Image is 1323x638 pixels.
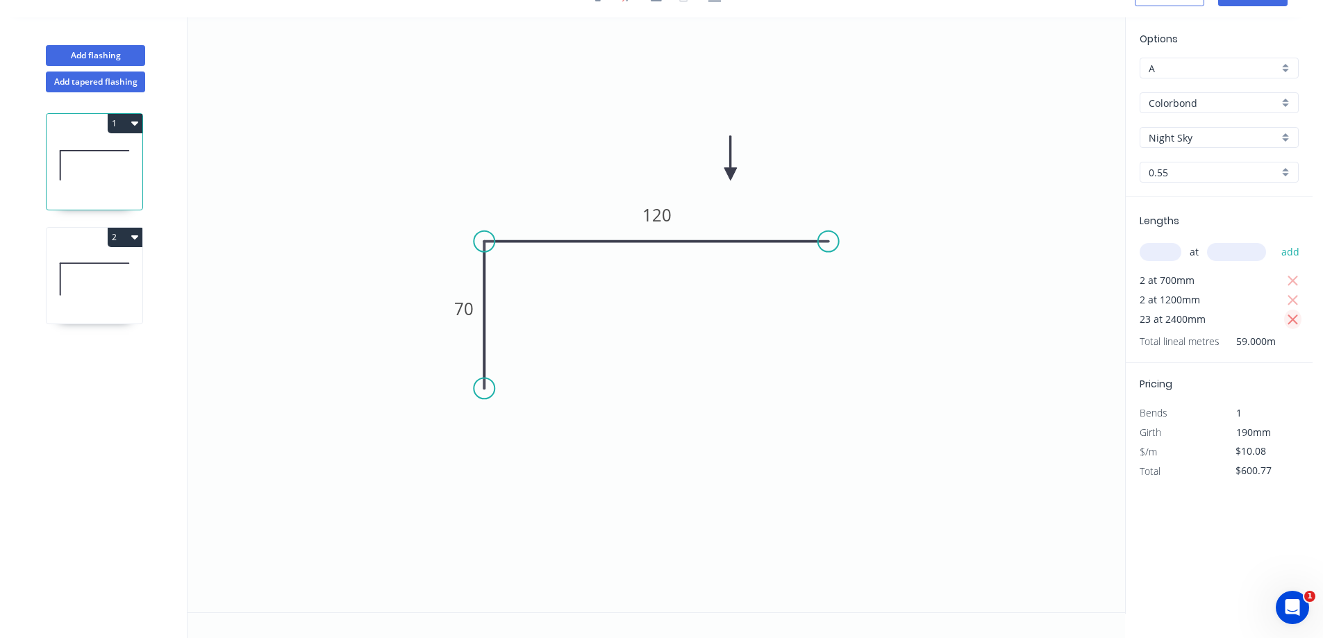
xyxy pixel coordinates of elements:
[1190,242,1199,262] span: at
[1304,591,1315,602] span: 1
[1220,332,1276,351] span: 59.000m
[1149,61,1279,76] input: Price level
[1274,240,1307,264] button: add
[188,17,1125,612] svg: 0
[1140,290,1200,310] span: 2 at 1200mm
[1140,464,1160,478] span: Total
[1149,165,1279,180] input: Thickness
[1149,131,1279,145] input: Colour
[1140,406,1167,419] span: Bends
[1140,214,1179,228] span: Lengths
[46,45,145,66] button: Add flashing
[108,114,142,133] button: 1
[46,72,145,92] button: Add tapered flashing
[108,228,142,247] button: 2
[454,297,474,320] tspan: 70
[1140,332,1220,351] span: Total lineal metres
[1140,445,1157,458] span: $/m
[1140,426,1161,439] span: Girth
[1236,406,1242,419] span: 1
[1140,310,1206,329] span: 23 at 2400mm
[1140,271,1195,290] span: 2 at 700mm
[1140,377,1172,391] span: Pricing
[1276,591,1309,624] iframe: Intercom live chat
[1149,96,1279,110] input: Material
[642,203,672,226] tspan: 120
[1236,426,1271,439] span: 190mm
[1140,32,1178,46] span: Options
